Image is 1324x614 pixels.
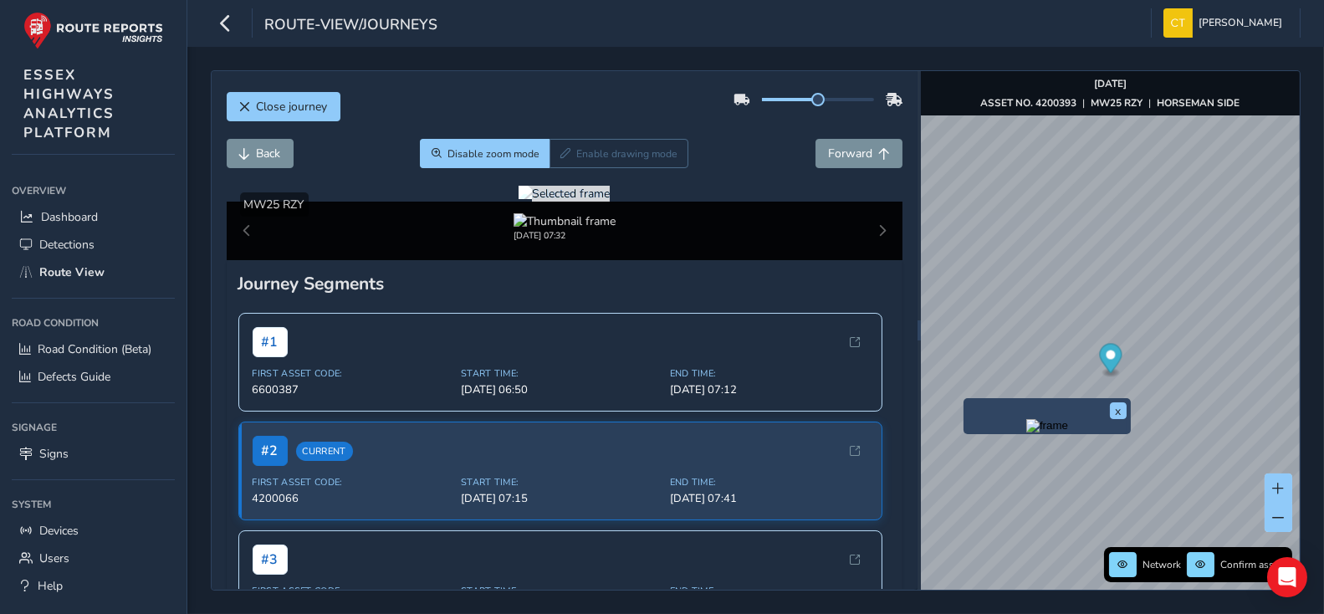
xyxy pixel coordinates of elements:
span: route-view/journeys [264,14,437,38]
span: [DATE] 07:15 [461,491,660,506]
span: Defects Guide [38,369,110,385]
span: Start Time: [461,585,660,597]
span: 4200066 [253,491,452,506]
span: Road Condition (Beta) [38,341,151,357]
strong: [DATE] [1094,77,1127,90]
img: frame [1026,419,1068,432]
span: Forward [828,146,872,161]
span: Start Time: [461,476,660,489]
span: # 1 [253,327,288,357]
span: Route View [39,264,105,280]
span: # 3 [253,545,288,575]
button: Preview frame [968,419,1127,430]
span: ESSEX HIGHWAYS ANALYTICS PLATFORM [23,65,115,142]
span: [DATE] 07:12 [670,382,869,397]
a: Route View [12,258,175,286]
a: Defects Guide [12,363,175,391]
div: Map marker [1099,344,1122,378]
img: diamond-layout [1163,8,1193,38]
span: First Asset Code: [253,476,452,489]
span: First Asset Code: [253,585,452,597]
span: [DATE] 07:41 [670,491,869,506]
strong: MW25 RZY [1091,96,1143,110]
a: Dashboard [12,203,175,231]
span: # 2 [253,436,288,466]
a: Detections [12,231,175,258]
button: Forward [815,139,902,168]
div: Road Condition [12,310,175,335]
span: Detections [39,237,95,253]
div: System [12,492,175,517]
span: [DATE] 06:50 [461,382,660,397]
span: Current [296,442,353,461]
span: End Time: [670,367,869,380]
img: rr logo [23,12,163,49]
span: End Time: [670,585,869,597]
span: Disable zoom mode [447,147,539,161]
button: Back [227,139,294,168]
span: Start Time: [461,367,660,380]
button: Zoom [420,139,550,168]
button: Close journey [227,92,340,121]
span: [PERSON_NAME] [1199,8,1282,38]
strong: HORSEMAN SIDE [1157,96,1240,110]
span: 6600387 [253,382,452,397]
div: Overview [12,178,175,203]
div: | | [980,96,1240,110]
a: Users [12,545,175,572]
span: Signs [39,446,69,462]
span: Devices [39,523,79,539]
span: Dashboard [41,209,98,225]
a: Help [12,572,175,600]
div: Journey Segments [238,272,892,295]
a: Road Condition (Beta) [12,335,175,363]
button: [PERSON_NAME] [1163,8,1288,38]
a: Signs [12,440,175,468]
span: Help [38,578,63,594]
span: Back [257,146,281,161]
img: Thumbnail frame [514,213,616,229]
a: Devices [12,517,175,545]
span: Network [1143,558,1181,571]
span: Confirm assets [1220,558,1287,571]
div: Signage [12,415,175,440]
div: [DATE] 07:32 [514,229,616,242]
button: x [1110,402,1127,419]
span: Users [39,550,69,566]
span: MW25 RZY [244,197,304,212]
div: Open Intercom Messenger [1267,557,1307,597]
span: End Time: [670,476,869,489]
span: First Asset Code: [253,367,452,380]
span: Close journey [257,99,328,115]
strong: ASSET NO. 4200393 [980,96,1076,110]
